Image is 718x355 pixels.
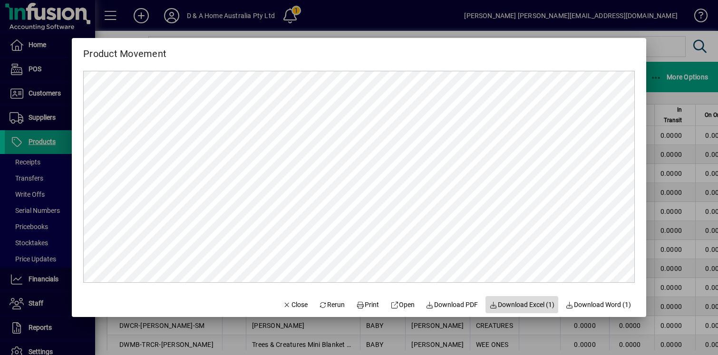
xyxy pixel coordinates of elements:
span: Download PDF [426,300,478,310]
span: Download Excel (1) [489,300,554,310]
span: Close [283,300,308,310]
button: Download Word (1) [562,296,635,313]
a: Download PDF [422,296,482,313]
button: Print [352,296,383,313]
button: Download Excel (1) [485,296,558,313]
span: Open [390,300,415,310]
span: Print [356,300,379,310]
button: Close [279,296,311,313]
span: Rerun [319,300,345,310]
a: Open [387,296,418,313]
h2: Product Movement [72,38,178,61]
span: Download Word (1) [566,300,631,310]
